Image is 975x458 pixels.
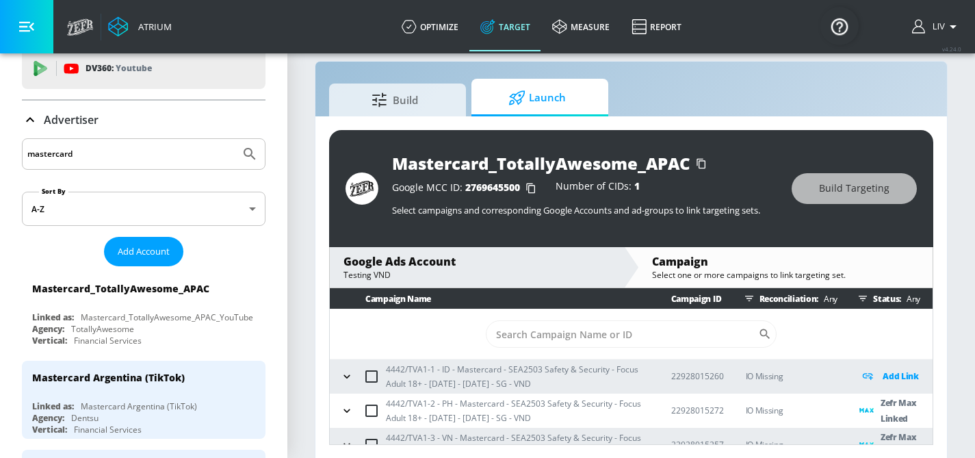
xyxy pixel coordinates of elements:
[853,288,933,309] div: Status:
[746,403,838,418] p: IO Missing
[133,21,172,33] div: Atrium
[32,412,64,424] div: Agency:
[22,361,265,439] div: Mastercard Argentina (TikTok)Linked as:Mastercard Argentina (TikTok)Agency:DentsuVertical:Financi...
[71,323,134,335] div: TotallyAwesome
[556,181,640,195] div: Number of CIDs:
[541,2,621,51] a: measure
[74,424,142,435] div: Financial Services
[652,269,919,281] div: Select one or more campaigns to link targeting set.
[32,400,74,412] div: Linked as:
[942,45,961,53] span: v 4.24.0
[671,403,724,418] p: 22928015272
[343,269,610,281] div: Testing VND
[104,237,183,266] button: Add Account
[746,368,838,384] p: IO Missing
[27,145,235,163] input: Search by name
[392,152,690,175] div: Mastercard_TotallyAwesome_APAC
[391,2,469,51] a: optimize
[32,424,67,435] div: Vertical:
[671,437,724,452] p: 22928015257
[330,247,624,288] div: Google Ads AccountTesting VND
[392,204,778,216] p: Select campaigns and corresponding Google Accounts and ad-groups to link targeting sets.
[465,181,520,194] span: 2769645500
[859,368,933,384] div: Add Link
[330,288,649,309] th: Campaign Name
[22,272,265,350] div: Mastercard_TotallyAwesome_APACLinked as:Mastercard_TotallyAwesome_APAC_YouTubeAgency:TotallyAweso...
[22,101,265,139] div: Advertiser
[32,282,209,295] div: Mastercard_TotallyAwesome_APAC
[343,84,447,116] span: Build
[746,437,838,453] p: IO Missing
[927,22,945,31] span: login as: liv.ho@zefr.com
[881,395,933,427] p: Zefr Max Linked
[343,254,610,269] div: Google Ads Account
[486,320,777,348] div: Search CID Name or Number
[86,61,152,76] p: DV360:
[32,311,74,323] div: Linked as:
[652,254,919,269] div: Campaign
[39,187,68,196] label: Sort By
[118,244,170,259] span: Add Account
[116,61,152,75] p: Youtube
[486,320,758,348] input: Search Campaign Name or ID
[386,362,649,391] p: 4442/TVA1-1 - ID - Mastercard - SEA2503 Safety & Security - Focus Adult 18+ - [DATE] - [DATE] - S...
[621,2,692,51] a: Report
[32,323,64,335] div: Agency:
[74,335,142,346] div: Financial Services
[883,368,919,384] p: Add Link
[44,112,99,127] p: Advertiser
[634,179,640,192] span: 1
[235,139,265,169] button: Submit Search
[32,335,67,346] div: Vertical:
[739,288,838,309] div: Reconciliation:
[386,396,649,425] p: 4442/TVA1-2 - PH - Mastercard - SEA2503 Safety & Security - Focus Adult 18+ - [DATE] - [DATE] - S...
[32,371,185,384] div: Mastercard Argentina (TikTok)
[818,292,837,306] p: Any
[901,292,920,306] p: Any
[912,18,961,35] button: Liv
[820,7,859,45] button: Open Resource Center
[22,192,265,226] div: A-Z
[22,48,265,89] div: DV360: Youtube
[469,2,541,51] a: Target
[108,16,172,37] a: Atrium
[392,181,542,195] div: Google MCC ID:
[81,400,197,412] div: Mastercard Argentina (TikTok)
[671,369,724,383] p: 22928015260
[649,288,724,309] th: Campaign ID
[485,81,589,114] span: Launch
[81,311,253,323] div: Mastercard_TotallyAwesome_APAC_YouTube
[71,412,99,424] div: Dentsu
